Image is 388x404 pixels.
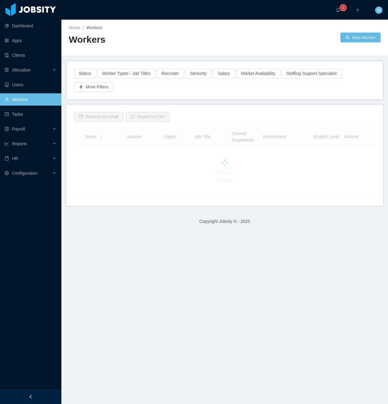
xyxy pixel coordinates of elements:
[355,8,360,12] i: icon: plus
[61,211,388,232] footer: Copyright Jobsity © - 2025
[69,25,80,30] a: Home
[86,25,102,30] span: Workers
[5,142,9,146] i: icon: line-chart
[157,69,184,79] button: Recruiter
[185,69,211,79] button: Seniority
[213,69,235,79] button: Salary
[340,5,346,11] sup: 0
[5,108,56,120] a: icon: profileTasks
[74,69,96,79] button: Status
[12,171,37,176] span: Configuration
[5,20,56,32] a: icon: pie-chartDashboard
[97,69,155,79] button: Worker Types - Job Titles
[5,34,56,47] a: icon: appstoreApps
[377,6,381,14] span: M
[74,82,113,92] button: icon: plusMore Filters
[12,156,18,161] span: HR
[5,156,9,161] i: icon: book
[83,25,84,30] span: /
[5,171,9,175] i: icon: setting
[69,33,225,46] h2: Workers
[340,33,381,42] button: icon: usergroup-addNew Worker
[5,49,56,61] a: icon: auditClients
[5,79,56,91] a: icon: robotUsers
[12,141,27,146] span: Reports
[5,68,9,72] i: icon: solution
[236,69,280,79] button: Market Availability
[12,68,31,72] span: Allocation
[336,8,340,12] i: icon: bell
[12,126,25,131] span: Payroll
[5,93,56,106] a: icon: userWorkers
[5,127,9,131] i: icon: file-protect
[281,69,342,79] button: Staffing Support Specialist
